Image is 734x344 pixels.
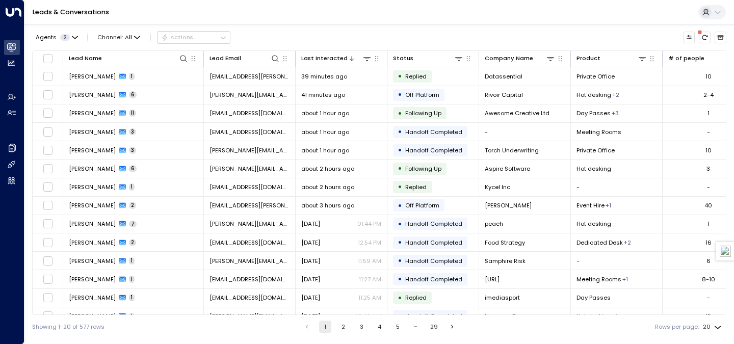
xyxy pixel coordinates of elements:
div: Showing 1-20 of 577 rows [32,323,104,331]
span: Compton [485,201,532,209]
span: Day Passes [576,294,611,302]
span: Toggle select row [43,164,53,174]
p: 11:27 AM [359,275,381,283]
span: lmarshall@imediasport.com [209,294,290,302]
span: Amy Newman [69,239,116,247]
span: Afet Asadov [69,183,116,191]
div: Meeting Rooms,Private Office [612,91,619,99]
div: Lead Email [209,54,280,63]
div: Lead Name [69,54,102,63]
span: All [125,34,132,41]
button: Go to page 3 [355,321,368,333]
span: Zara Rubie [69,312,116,320]
span: Emma Morgan [69,257,116,265]
div: • [398,291,402,305]
p: 11:25 AM [358,294,381,302]
span: Softphone.ai [485,275,500,283]
span: Off Platform [405,201,439,209]
div: Button group with a nested menu [157,31,230,43]
td: - [571,178,663,196]
div: 3 [706,165,710,173]
nav: pagination navigation [300,321,459,333]
span: RO@compton.london [209,201,290,209]
span: Toggle select row [43,108,53,118]
div: Last Interacted [301,54,372,63]
span: Toggle select row [43,293,53,303]
span: Day Passes [576,109,611,117]
div: 10 [705,72,712,81]
span: Toggle select row [43,237,53,248]
span: about 2 hours ago [301,165,354,173]
span: Toggle select row [43,274,53,284]
span: Private Office [576,146,615,154]
span: Handoff Completed [405,257,462,265]
span: 1 [129,183,135,191]
div: • [398,254,402,268]
span: Toggle select row [43,182,53,192]
span: Hot desking [576,165,611,173]
span: Mike Hamilton [69,165,116,173]
span: 2 [129,239,136,246]
div: • [398,235,402,249]
div: … [410,321,422,333]
div: Meeting Rooms [606,201,611,209]
span: Food Strategy [485,239,525,247]
span: Awesome Creative Ltd [485,109,549,117]
div: Status [393,54,463,63]
span: Robert Jones [69,109,116,117]
div: Company Name [485,54,533,63]
span: Handoff Completed [405,312,462,320]
span: Channel: [94,32,144,43]
span: Toggle select row [43,200,53,210]
span: Following Up [405,165,441,173]
span: mike.hamilton@aspiresoftware.com [209,165,290,173]
div: Actions [161,34,193,41]
span: about 1 hour ago [301,128,349,136]
span: raoul.carlos@torchuw.com [209,146,290,154]
div: - [707,183,710,191]
span: Hot desking [576,91,611,99]
label: Rows per page: [655,323,699,331]
div: 2-4 [703,91,714,99]
span: Following Up [405,109,441,117]
div: Dedicated Desk,Hot desking,Meeting Rooms [612,109,619,117]
span: 1 [129,276,135,283]
span: imediasport [485,294,520,302]
span: 3 [129,128,136,136]
div: 8-10 [702,275,715,283]
p: 12:54 PM [358,239,381,247]
span: There are new threads available. Refresh the grid to view the latest updates. [699,32,711,43]
span: Emma Siegers [69,91,116,99]
div: • [398,199,402,213]
span: Agents [36,35,57,40]
div: • [398,69,402,83]
span: Pascal Hartwig [69,72,116,81]
div: Private Office [612,312,618,320]
span: emma.siegers@rivoircapital.nl [209,91,290,99]
span: Toggle select row [43,90,53,100]
span: Toggle select row [43,71,53,82]
span: Toggle select row [43,311,53,321]
span: 3 [129,147,136,154]
button: Go to page 29 [428,321,440,333]
div: Meeting Rooms,Private Office [624,239,631,247]
span: Robyn Osborne [69,201,116,209]
span: peach [485,220,503,228]
span: garethdanaher99@gmail.com [209,128,290,136]
span: rob@awesomecreative.co.uk [209,109,290,117]
div: Last Interacted [301,54,348,63]
span: ms@devono.com [209,275,290,283]
div: 40 [704,201,712,209]
span: 1 [129,73,135,80]
button: Go to page 5 [391,321,404,333]
span: about 1 hour ago [301,146,349,154]
div: 16 [705,239,712,247]
span: Samphire Risk [485,257,526,265]
span: Hot desking [576,312,611,320]
span: Meeting Rooms [576,275,621,283]
span: Harmony Fire [485,312,522,320]
button: Go to next page [446,321,458,333]
span: Toggle select row [43,127,53,137]
p: 10:40 AM [356,312,381,320]
span: Aspire Software [485,165,530,173]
